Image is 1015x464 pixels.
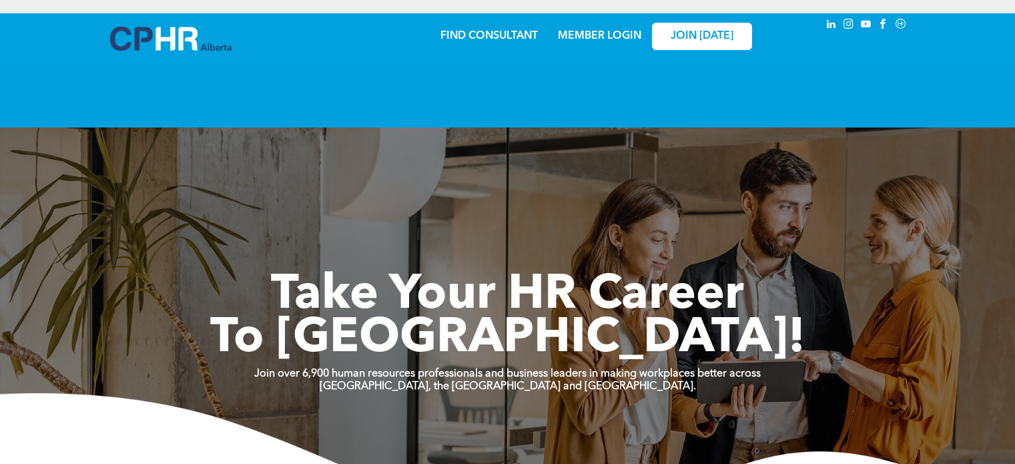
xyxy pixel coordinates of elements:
a: Social network [894,17,908,35]
a: youtube [859,17,874,35]
img: A blue and white logo for cp alberta [110,27,232,51]
a: linkedin [824,17,839,35]
strong: Join over 6,900 human resources professionals and business leaders in making workplaces better ac... [254,369,761,379]
span: To [GEOGRAPHIC_DATA]! [210,315,805,363]
a: instagram [841,17,856,35]
span: Take Your HR Career [271,272,744,320]
a: FIND CONSULTANT [440,31,538,41]
span: JOIN [DATE] [671,30,733,43]
a: MEMBER LOGIN [558,31,641,41]
a: JOIN [DATE] [652,23,752,50]
a: facebook [876,17,891,35]
strong: [GEOGRAPHIC_DATA], the [GEOGRAPHIC_DATA] and [GEOGRAPHIC_DATA]. [320,381,696,392]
